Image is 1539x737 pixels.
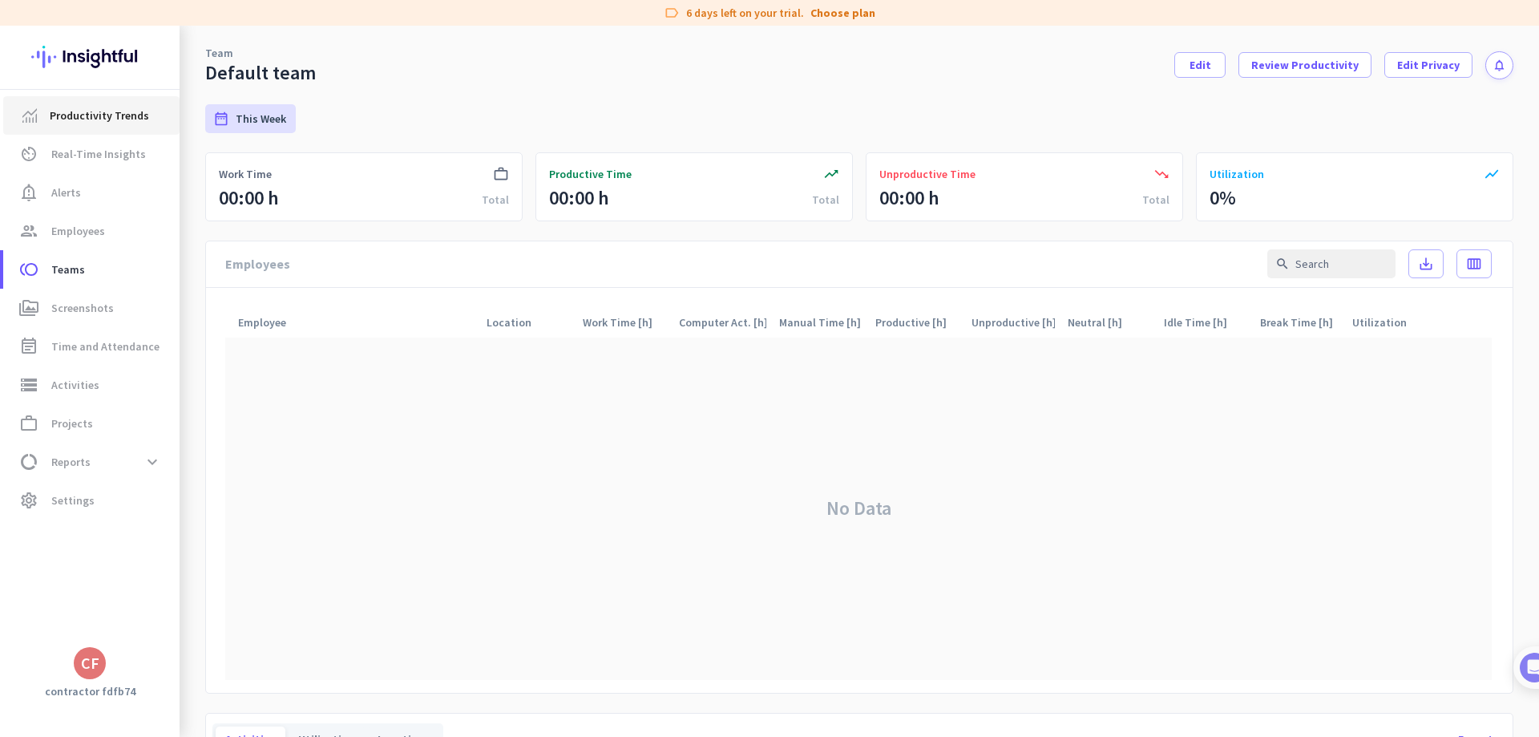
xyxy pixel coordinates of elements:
span: Productive Time [549,166,632,182]
div: Utilization [1352,311,1426,334]
i: search [1275,257,1290,271]
i: save_alt [1418,256,1434,272]
span: Settings [51,491,95,510]
a: Choose plan [810,5,875,21]
button: Edit Privacy [1384,52,1472,78]
i: perm_media [19,298,38,318]
a: data_usageReportsexpand_more [3,443,180,481]
div: Computer Act. [h] [679,311,766,334]
i: notifications [1493,59,1506,72]
span: Employees [51,221,105,241]
div: Neutral [h] [1068,311,1141,334]
div: Add employees [62,279,272,295]
span: Screenshots [51,298,114,318]
div: 🎊 Welcome to Insightful! 🎊 [22,62,298,119]
a: groupEmployees [3,212,180,250]
i: calendar_view_week [1466,256,1482,272]
button: Help [160,500,240,565]
i: storage [19,375,38,395]
a: settingsSettings [3,481,180,520]
a: tollTeams [3,250,180,289]
div: Unproductive [h] [971,311,1055,334]
i: date_range [213,111,229,127]
button: Add your employees [62,386,216,418]
i: event_note [19,337,38,356]
button: Review Productivity [1238,52,1371,78]
div: Manual Time [h] [779,311,862,334]
span: Help [188,541,213,552]
div: Initial tracking settings and how to edit them [62,462,272,494]
i: group [19,221,38,241]
span: Edit Privacy [1397,57,1460,73]
input: Search [1267,249,1396,278]
div: Close [281,6,310,35]
i: work_outline [493,166,509,182]
p: About 10 minutes [204,211,305,228]
p: 4 steps [16,211,57,228]
div: Idle Time [h] [1164,311,1246,334]
a: Team [205,45,233,61]
p: Employees [225,257,290,270]
div: 1Add employees [30,273,291,299]
i: av_timer [19,144,38,164]
div: Employee [238,311,305,334]
div: Total [482,192,509,208]
span: Unproductive Time [879,166,976,182]
i: trending_down [1153,166,1169,182]
div: Default team [205,61,316,85]
button: Tasks [240,500,321,565]
div: 0% [1210,185,1236,211]
i: label [664,5,680,21]
span: Tasks [263,541,297,552]
button: expand_more [138,447,167,476]
button: calendar_view_week [1456,249,1492,278]
span: Work Time [219,166,272,182]
i: settings [19,491,38,510]
span: Teams [51,260,85,279]
span: Alerts [51,183,81,202]
span: Activities [51,375,99,395]
div: [PERSON_NAME] from Insightful [89,172,264,188]
span: This Week [236,111,286,127]
button: Messages [80,500,160,565]
i: trending_up [823,166,839,182]
a: perm_mediaScreenshots [3,289,180,327]
div: Total [812,192,839,208]
div: 00:00 h [549,185,609,211]
span: Real-Time Insights [51,144,146,164]
div: CF [81,655,99,671]
img: Profile image for Tamara [57,168,83,193]
a: event_noteTime and Attendance [3,327,180,366]
a: work_outlineProjects [3,404,180,443]
a: notification_importantAlerts [3,173,180,212]
button: Edit [1174,52,1226,78]
div: 00:00 h [879,185,939,211]
span: Time and Attendance [51,337,160,356]
img: Insightful logo [31,26,148,88]
i: show_chart [1484,166,1500,182]
span: Review Productivity [1251,57,1359,73]
div: You're just a few steps away from completing the essential app setup [22,119,298,158]
a: storageActivities [3,366,180,404]
div: 2Initial tracking settings and how to edit them [30,456,291,494]
i: work_outline [19,414,38,433]
span: Utilization [1210,166,1264,182]
div: Work Time [h] [583,311,666,334]
img: menu-item [22,108,37,123]
span: Messages [93,541,148,552]
div: Total [1142,192,1169,208]
button: save_alt [1408,249,1444,278]
i: data_usage [19,452,38,472]
span: Productivity Trends [50,106,149,125]
h1: Tasks [136,7,188,34]
div: 00:00 h [219,185,279,211]
div: Productive [h] [875,311,959,334]
button: notifications [1485,51,1513,79]
a: av_timerReal-Time Insights [3,135,180,173]
div: Location [487,311,551,334]
span: Reports [51,452,91,472]
div: No Data [225,338,1492,680]
span: Home [23,541,56,552]
i: toll [19,260,38,279]
span: Edit [1190,57,1211,73]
